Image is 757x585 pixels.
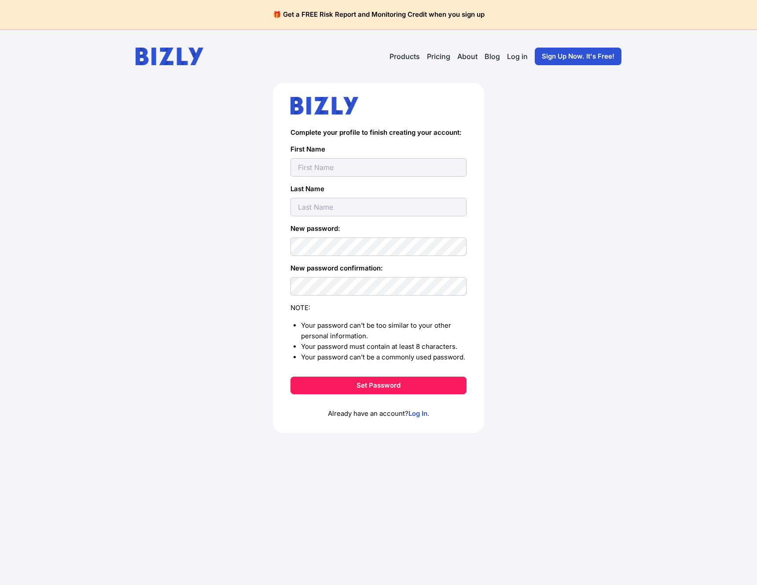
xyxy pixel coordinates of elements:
button: Products [390,51,420,62]
h4: Complete your profile to finish creating your account: [290,129,467,137]
a: Log in [507,51,528,62]
a: About [457,51,478,62]
a: Pricing [427,51,450,62]
label: New password confirmation: [290,263,467,274]
div: NOTE: [290,303,467,313]
input: First Name [290,158,467,177]
p: Already have an account? . [290,394,467,419]
input: Last Name [290,198,467,216]
label: New password: [290,223,467,234]
label: First Name [290,144,467,155]
button: Set Password [290,377,467,394]
a: Blog [485,51,500,62]
li: Your password can’t be too similar to your other personal information. [301,320,467,341]
img: bizly_logo.svg [290,97,358,115]
li: Your password must contain at least 8 characters. [301,341,467,352]
label: Last Name [290,184,467,194]
a: Sign Up Now. It's Free! [535,48,621,65]
h4: 🎁 Get a FREE Risk Report and Monitoring Credit when you sign up [11,11,746,19]
li: Your password can’t be a commonly used password. [301,352,467,363]
a: Log In [408,409,427,418]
